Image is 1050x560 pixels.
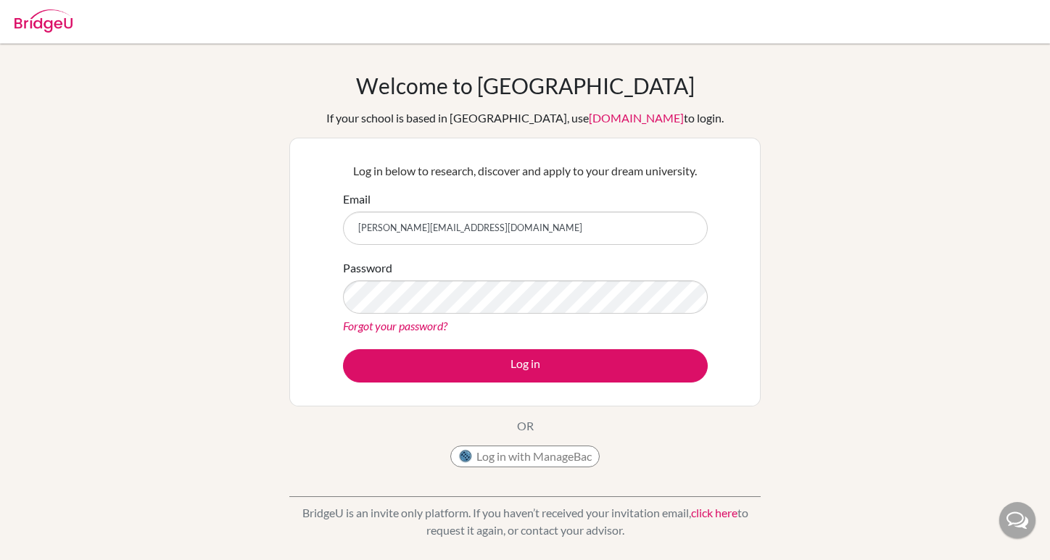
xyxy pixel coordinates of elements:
[691,506,737,519] a: click here
[289,504,761,539] p: BridgeU is an invite only platform. If you haven’t received your invitation email, to request it ...
[343,162,708,180] p: Log in below to research, discover and apply to your dream university.
[326,109,724,127] div: If your school is based in [GEOGRAPHIC_DATA], use to login.
[343,191,371,208] label: Email
[33,10,63,23] span: Help
[343,349,708,383] button: Log in
[15,9,73,33] img: Bridge-U
[356,72,695,99] h1: Welcome to [GEOGRAPHIC_DATA]
[589,111,684,125] a: [DOMAIN_NAME]
[343,319,447,333] a: Forgot your password?
[450,446,600,467] button: Log in with ManageBac
[343,259,392,277] label: Password
[517,417,534,435] p: OR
